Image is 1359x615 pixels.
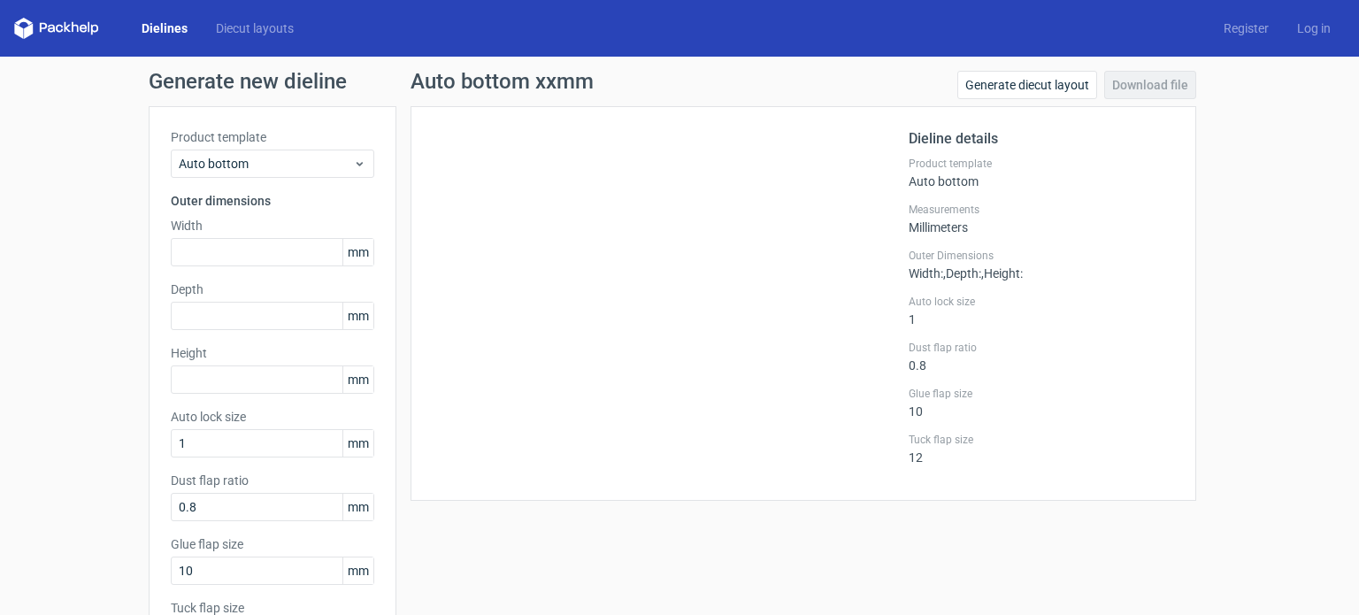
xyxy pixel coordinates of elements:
[909,433,1174,465] div: 12
[342,303,373,329] span: mm
[909,433,1174,447] label: Tuck flap size
[909,387,1174,401] label: Glue flap size
[171,192,374,210] h3: Outer dimensions
[411,71,594,92] h1: Auto bottom xxmm
[909,157,1174,188] div: Auto bottom
[127,19,202,37] a: Dielines
[342,239,373,265] span: mm
[171,535,374,553] label: Glue flap size
[342,494,373,520] span: mm
[202,19,308,37] a: Diecut layouts
[171,217,374,234] label: Width
[909,203,1174,217] label: Measurements
[342,366,373,393] span: mm
[909,341,1174,355] label: Dust flap ratio
[909,295,1174,309] label: Auto lock size
[342,557,373,584] span: mm
[179,155,353,173] span: Auto bottom
[149,71,1210,92] h1: Generate new dieline
[171,408,374,426] label: Auto lock size
[909,203,1174,234] div: Millimeters
[909,295,1174,327] div: 1
[1209,19,1283,37] a: Register
[981,266,1023,281] span: , Height :
[909,249,1174,263] label: Outer Dimensions
[171,281,374,298] label: Depth
[909,266,943,281] span: Width :
[909,128,1174,150] h2: Dieline details
[171,344,374,362] label: Height
[957,71,1097,99] a: Generate diecut layout
[342,430,373,457] span: mm
[909,387,1174,419] div: 10
[943,266,981,281] span: , Depth :
[1283,19,1345,37] a: Log in
[171,472,374,489] label: Dust flap ratio
[171,128,374,146] label: Product template
[909,157,1174,171] label: Product template
[909,341,1174,373] div: 0.8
